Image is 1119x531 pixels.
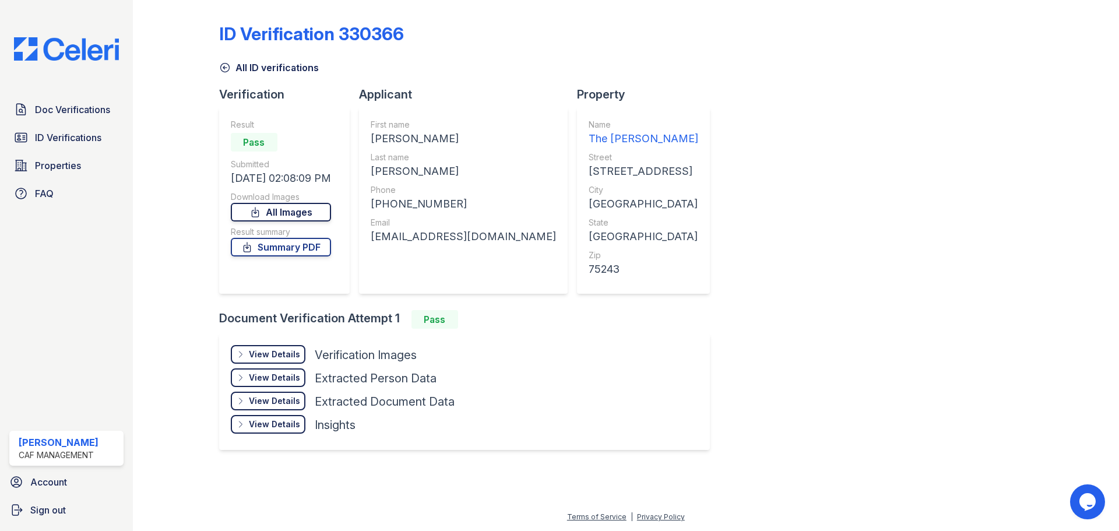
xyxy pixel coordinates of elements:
a: Properties [9,154,124,177]
div: Last name [371,152,556,163]
div: [PERSON_NAME] [371,163,556,180]
iframe: chat widget [1070,484,1107,519]
div: Verification Images [315,347,417,363]
div: [EMAIL_ADDRESS][DOMAIN_NAME] [371,228,556,245]
div: Pass [411,310,458,329]
div: Name [589,119,698,131]
div: ID Verification 330366 [219,23,404,44]
div: Street [589,152,698,163]
div: Document Verification Attempt 1 [219,310,719,329]
a: All Images [231,203,331,221]
a: All ID verifications [219,61,319,75]
div: | [631,512,633,521]
div: State [589,217,698,228]
a: Summary PDF [231,238,331,256]
div: Verification [219,86,359,103]
div: View Details [249,419,300,430]
span: Account [30,475,67,489]
span: FAQ [35,187,54,201]
div: [STREET_ADDRESS] [589,163,698,180]
div: Zip [589,249,698,261]
div: CAF Management [19,449,98,461]
div: [PERSON_NAME] [19,435,98,449]
div: First name [371,119,556,131]
a: ID Verifications [9,126,124,149]
div: Applicant [359,86,577,103]
div: Result summary [231,226,331,238]
a: Sign out [5,498,128,522]
div: Pass [231,133,277,152]
div: Phone [371,184,556,196]
a: Privacy Policy [637,512,685,521]
div: Email [371,217,556,228]
a: Doc Verifications [9,98,124,121]
div: [GEOGRAPHIC_DATA] [589,196,698,212]
div: View Details [249,349,300,360]
span: Properties [35,159,81,173]
div: [GEOGRAPHIC_DATA] [589,228,698,245]
a: FAQ [9,182,124,205]
div: Extracted Document Data [315,393,455,410]
div: Property [577,86,719,103]
span: Sign out [30,503,66,517]
div: Submitted [231,159,331,170]
div: [DATE] 02:08:09 PM [231,170,331,187]
div: [PHONE_NUMBER] [371,196,556,212]
a: Name The [PERSON_NAME] [589,119,698,147]
div: View Details [249,372,300,384]
div: View Details [249,395,300,407]
div: Insights [315,417,356,433]
div: 75243 [589,261,698,277]
div: Result [231,119,331,131]
img: CE_Logo_Blue-a8612792a0a2168367f1c8372b55b34899dd931a85d93a1a3d3e32e68fde9ad4.png [5,37,128,61]
span: ID Verifications [35,131,101,145]
div: Extracted Person Data [315,370,437,386]
a: Terms of Service [567,512,627,521]
a: Account [5,470,128,494]
div: [PERSON_NAME] [371,131,556,147]
span: Doc Verifications [35,103,110,117]
div: The [PERSON_NAME] [589,131,698,147]
div: Download Images [231,191,331,203]
div: City [589,184,698,196]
